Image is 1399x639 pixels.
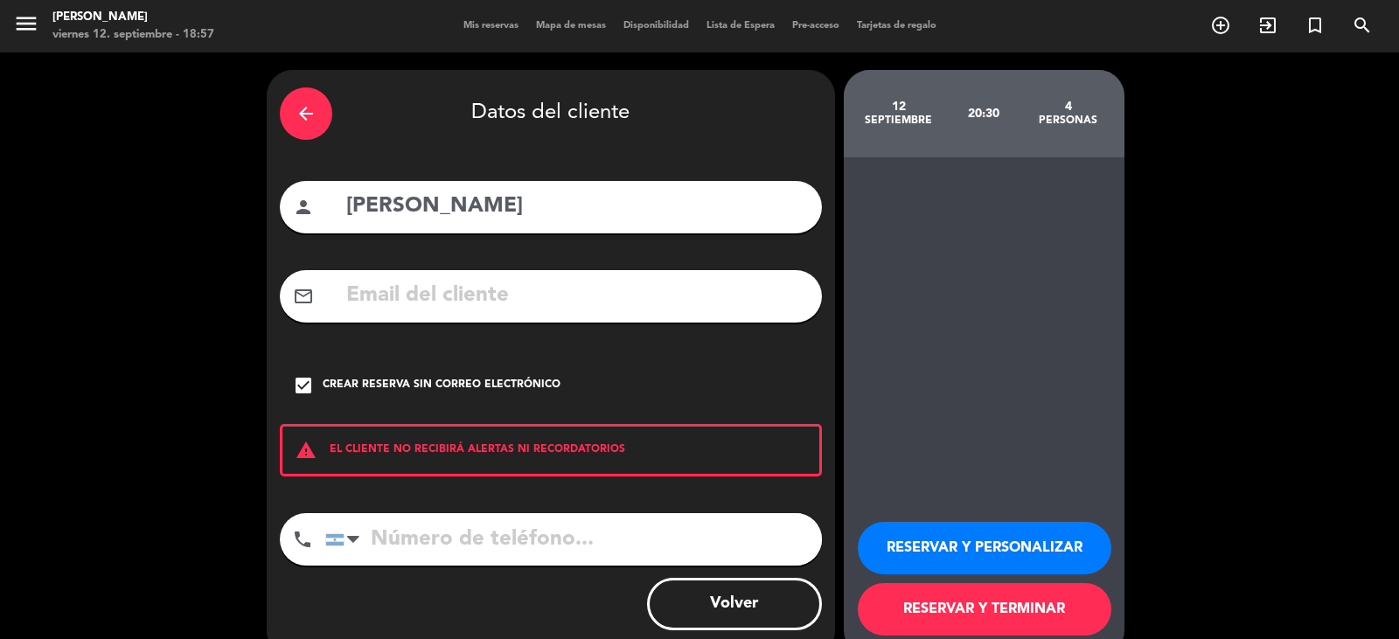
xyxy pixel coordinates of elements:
[1026,114,1110,128] div: personas
[13,10,39,37] i: menu
[292,529,313,550] i: phone
[615,21,698,31] span: Disponibilidad
[293,286,314,307] i: mail_outline
[13,10,39,43] button: menu
[1305,15,1326,36] i: turned_in_not
[293,197,314,218] i: person
[326,514,366,565] div: Argentina: +54
[783,21,848,31] span: Pre-acceso
[293,375,314,396] i: check_box
[282,440,330,461] i: warning
[857,100,942,114] div: 12
[345,189,809,225] input: Nombre del cliente
[1257,15,1278,36] i: exit_to_app
[858,583,1111,636] button: RESERVAR Y TERMINAR
[280,83,822,144] div: Datos del cliente
[858,522,1111,574] button: RESERVAR Y PERSONALIZAR
[1026,100,1110,114] div: 4
[857,114,942,128] div: septiembre
[848,21,945,31] span: Tarjetas de regalo
[698,21,783,31] span: Lista de Espera
[52,26,214,44] div: viernes 12. septiembre - 18:57
[1352,15,1373,36] i: search
[647,578,822,630] button: Volver
[323,377,560,394] div: Crear reserva sin correo electrónico
[527,21,615,31] span: Mapa de mesas
[1210,15,1231,36] i: add_circle_outline
[941,83,1026,144] div: 20:30
[52,9,214,26] div: [PERSON_NAME]
[280,424,822,476] div: EL CLIENTE NO RECIBIRÁ ALERTAS NI RECORDATORIOS
[345,278,809,314] input: Email del cliente
[296,103,317,124] i: arrow_back
[325,513,822,566] input: Número de teléfono...
[455,21,527,31] span: Mis reservas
